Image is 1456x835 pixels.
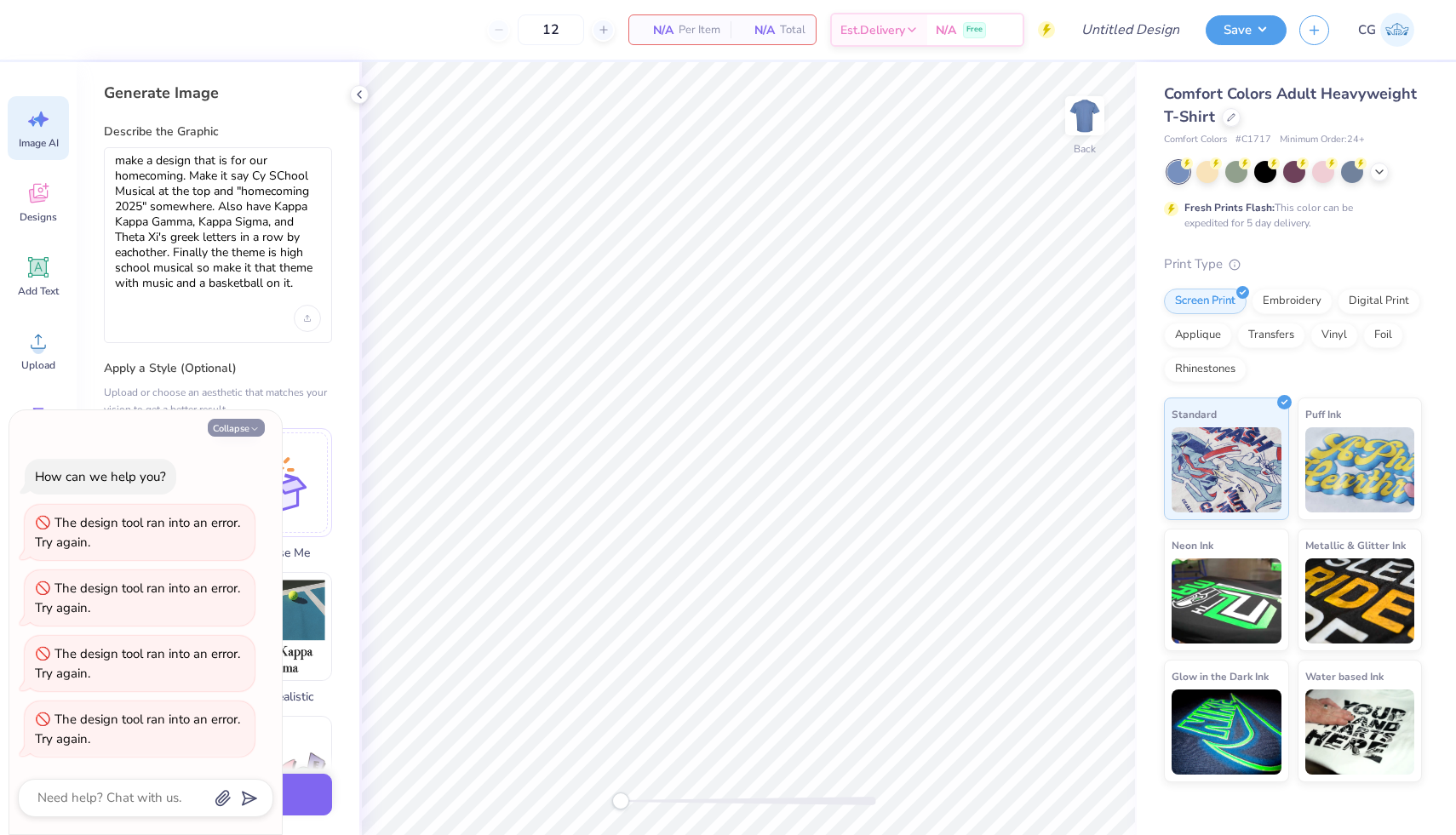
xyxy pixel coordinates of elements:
[104,83,332,103] div: Generate Image
[1164,83,1417,127] span: Comfort Colors Adult Heavyweight T-Shirt
[840,21,905,39] span: Est. Delivery
[115,153,321,292] textarea: make a design that is for our homecoming. Make it say Cy SChool Musical at the top and "homecomin...
[1235,133,1271,147] span: # C1717
[1380,13,1414,47] img: Carlee Gerke
[35,468,166,485] div: How can we help you?
[1310,323,1358,348] div: Vinyl
[966,24,983,36] span: Free
[1305,667,1384,685] span: Water based Ink
[1164,289,1247,314] div: Screen Print
[1305,558,1415,643] img: Metallic & Glitter Ink
[35,645,240,682] div: The design tool ran into an error. Try again.
[1184,201,1275,214] strong: Fresh Prints Flash:
[1305,536,1406,554] span: Metallic & Glitter Ink
[1206,15,1287,45] button: Save
[1172,667,1269,685] span: Glow in the Dark Ink
[1305,427,1415,512] img: Puff Ink
[35,514,240,551] div: The design tool ran into an error. Try again.
[679,21,720,39] span: Per Item
[780,21,805,39] span: Total
[1252,289,1333,314] div: Embroidery
[1184,200,1394,231] div: This color can be expedited for 5 day delivery.
[1074,141,1096,157] div: Back
[1172,558,1281,643] img: Neon Ink
[208,419,265,437] button: Collapse
[1363,323,1403,348] div: Foil
[1068,13,1193,47] input: Untitled Design
[20,210,57,224] span: Designs
[1164,255,1422,274] div: Print Type
[104,360,332,377] label: Apply a Style (Optional)
[19,136,59,150] span: Image AI
[35,711,240,747] div: The design tool ran into an error. Try again.
[936,21,956,39] span: N/A
[1358,20,1376,40] span: CG
[741,21,775,39] span: N/A
[35,580,240,616] div: The design tool ran into an error. Try again.
[1280,133,1365,147] span: Minimum Order: 24 +
[1305,689,1415,775] img: Water based Ink
[294,305,321,332] div: Upload image
[1172,427,1281,512] img: Standard
[104,384,332,418] div: Upload or choose an aesthetic that matches your vision to get a better result
[1172,689,1281,775] img: Glow in the Dark Ink
[639,21,674,39] span: N/A
[18,284,59,298] span: Add Text
[1172,405,1217,423] span: Standard
[1164,133,1227,147] span: Comfort Colors
[1237,323,1305,348] div: Transfers
[104,123,332,140] label: Describe the Graphic
[1338,289,1420,314] div: Digital Print
[518,14,584,45] input: – –
[1305,405,1341,423] span: Puff Ink
[612,792,629,809] div: Accessibility label
[1164,323,1232,348] div: Applique
[1350,13,1422,47] a: CG
[1172,536,1213,554] span: Neon Ink
[1164,357,1247,382] div: Rhinestones
[1068,99,1102,133] img: Back
[21,358,55,372] span: Upload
